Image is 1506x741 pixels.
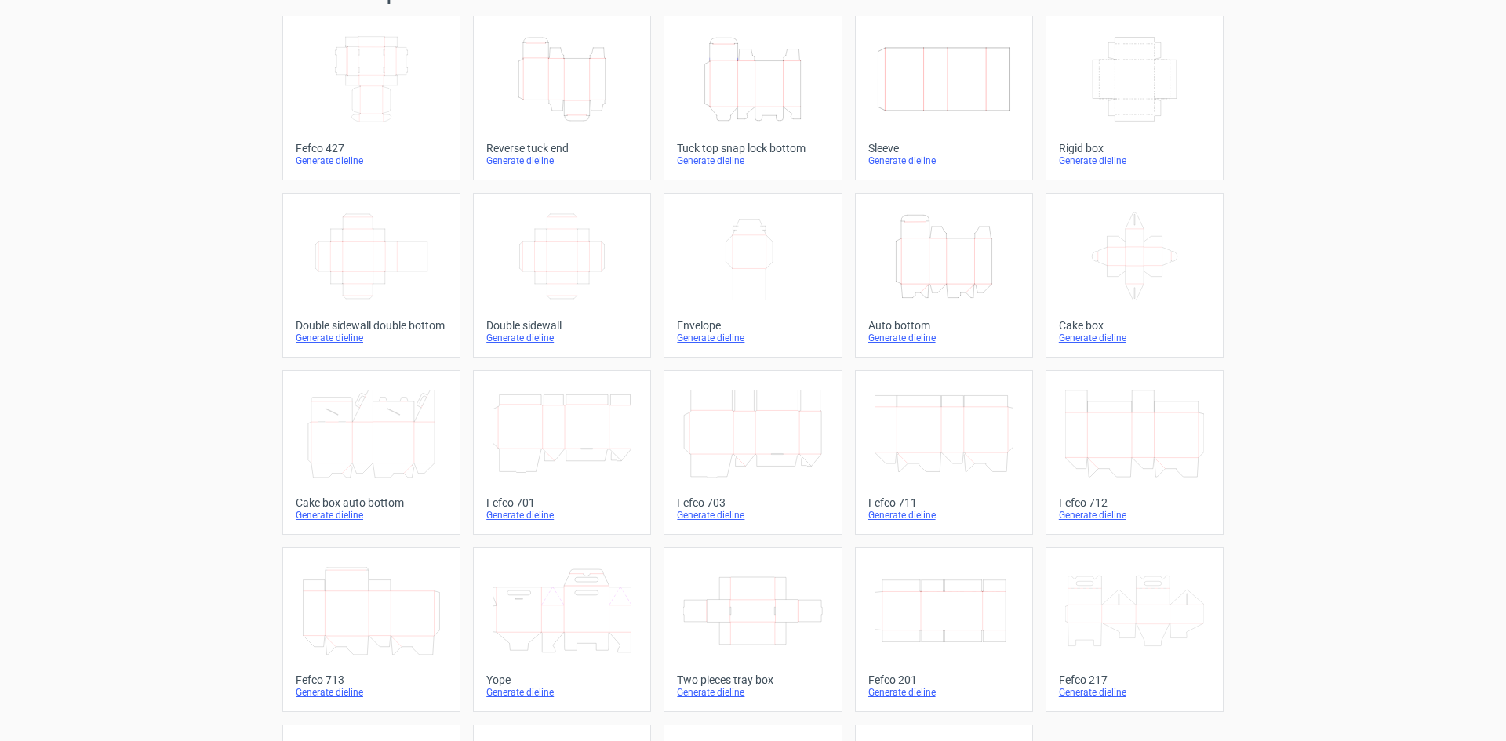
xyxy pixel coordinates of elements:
[1059,496,1210,509] div: Fefco 712
[1046,370,1224,535] a: Fefco 712Generate dieline
[664,370,842,535] a: Fefco 703Generate dieline
[677,142,828,154] div: Tuck top snap lock bottom
[282,16,460,180] a: Fefco 427Generate dieline
[486,496,638,509] div: Fefco 701
[677,509,828,521] div: Generate dieline
[473,16,651,180] a: Reverse tuck endGenerate dieline
[868,142,1020,154] div: Sleeve
[486,674,638,686] div: Yope
[1059,674,1210,686] div: Fefco 217
[868,319,1020,332] div: Auto bottom
[1059,332,1210,344] div: Generate dieline
[486,154,638,167] div: Generate dieline
[1059,154,1210,167] div: Generate dieline
[855,547,1033,712] a: Fefco 201Generate dieline
[868,674,1020,686] div: Fefco 201
[855,370,1033,535] a: Fefco 711Generate dieline
[677,496,828,509] div: Fefco 703
[296,509,447,521] div: Generate dieline
[282,547,460,712] a: Fefco 713Generate dieline
[855,193,1033,358] a: Auto bottomGenerate dieline
[282,193,460,358] a: Double sidewall double bottomGenerate dieline
[473,193,651,358] a: Double sidewallGenerate dieline
[677,319,828,332] div: Envelope
[664,193,842,358] a: EnvelopeGenerate dieline
[1059,686,1210,699] div: Generate dieline
[486,319,638,332] div: Double sidewall
[664,16,842,180] a: Tuck top snap lock bottomGenerate dieline
[677,686,828,699] div: Generate dieline
[868,509,1020,521] div: Generate dieline
[296,332,447,344] div: Generate dieline
[1046,193,1224,358] a: Cake boxGenerate dieline
[486,332,638,344] div: Generate dieline
[296,142,447,154] div: Fefco 427
[1059,509,1210,521] div: Generate dieline
[868,686,1020,699] div: Generate dieline
[868,496,1020,509] div: Fefco 711
[1046,547,1224,712] a: Fefco 217Generate dieline
[664,547,842,712] a: Two pieces tray boxGenerate dieline
[1059,319,1210,332] div: Cake box
[677,674,828,686] div: Two pieces tray box
[677,332,828,344] div: Generate dieline
[1046,16,1224,180] a: Rigid boxGenerate dieline
[296,496,447,509] div: Cake box auto bottom
[296,674,447,686] div: Fefco 713
[486,142,638,154] div: Reverse tuck end
[296,319,447,332] div: Double sidewall double bottom
[868,154,1020,167] div: Generate dieline
[486,509,638,521] div: Generate dieline
[855,16,1033,180] a: SleeveGenerate dieline
[868,332,1020,344] div: Generate dieline
[1059,142,1210,154] div: Rigid box
[677,154,828,167] div: Generate dieline
[473,547,651,712] a: YopeGenerate dieline
[296,686,447,699] div: Generate dieline
[282,370,460,535] a: Cake box auto bottomGenerate dieline
[486,686,638,699] div: Generate dieline
[296,154,447,167] div: Generate dieline
[473,370,651,535] a: Fefco 701Generate dieline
